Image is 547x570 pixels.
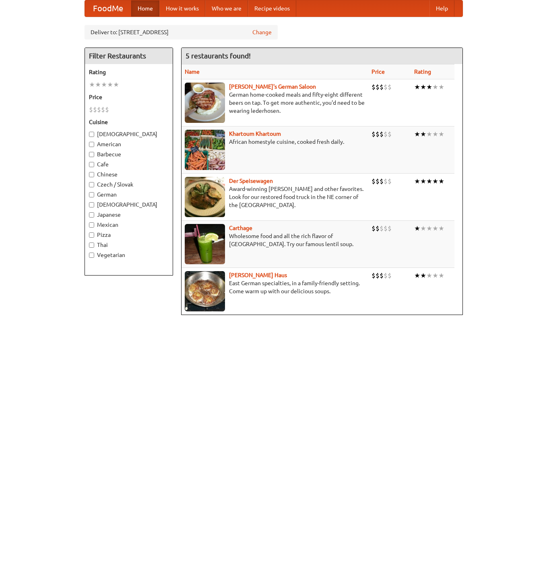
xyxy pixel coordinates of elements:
[380,224,384,233] li: $
[89,211,169,219] label: Japanese
[426,130,432,139] li: ★
[89,191,169,199] label: German
[95,80,101,89] li: ★
[89,130,169,138] label: [DEMOGRAPHIC_DATA]
[93,105,97,114] li: $
[420,271,426,280] li: ★
[388,271,392,280] li: $
[89,241,169,249] label: Thai
[372,130,376,139] li: $
[89,152,94,157] input: Barbecue
[420,177,426,186] li: ★
[89,182,94,187] input: Czech / Slovak
[372,68,385,75] a: Price
[372,177,376,186] li: $
[388,224,392,233] li: $
[105,105,109,114] li: $
[384,83,388,91] li: $
[185,91,365,115] p: German home-cooked meals and fifty-eight different beers on tap. To get more authentic, you'd nee...
[420,224,426,233] li: ★
[229,131,281,137] a: Khartoum Khartoum
[384,130,388,139] li: $
[384,224,388,233] li: $
[420,130,426,139] li: ★
[185,68,200,75] a: Name
[185,279,365,295] p: East German specialties, in a family-friendly setting. Come warm up with our delicious soups.
[432,177,438,186] li: ★
[101,80,107,89] li: ★
[131,0,159,17] a: Home
[89,170,169,178] label: Chinese
[414,83,420,91] li: ★
[380,271,384,280] li: $
[429,0,454,17] a: Help
[420,83,426,91] li: ★
[248,0,296,17] a: Recipe videos
[89,172,94,177] input: Chinese
[414,177,420,186] li: ★
[89,243,94,248] input: Thai
[107,80,113,89] li: ★
[229,178,273,184] a: Der Speisewagen
[185,271,225,311] img: kohlhaus.jpg
[89,180,169,189] label: Czech / Slovak
[85,25,278,39] div: Deliver to: [STREET_ADDRESS]
[89,80,95,89] li: ★
[414,271,420,280] li: ★
[89,253,94,258] input: Vegetarian
[438,177,444,186] li: ★
[185,232,365,248] p: Wholesome food and all the rich flavor of [GEOGRAPHIC_DATA]. Try our famous lentil soup.
[186,52,251,60] ng-pluralize: 5 restaurants found!
[376,271,380,280] li: $
[185,130,225,170] img: khartoum.jpg
[432,130,438,139] li: ★
[252,28,272,36] a: Change
[426,83,432,91] li: ★
[185,224,225,264] img: carthage.jpg
[89,192,94,197] input: German
[229,225,252,231] a: Carthage
[89,132,94,137] input: [DEMOGRAPHIC_DATA]
[89,68,169,76] h5: Rating
[113,80,119,89] li: ★
[89,150,169,158] label: Barbecue
[185,83,225,123] img: esthers.jpg
[185,138,365,146] p: African homestyle cuisine, cooked fresh daily.
[426,224,432,233] li: ★
[89,202,94,207] input: [DEMOGRAPHIC_DATA]
[438,224,444,233] li: ★
[432,271,438,280] li: ★
[414,68,431,75] a: Rating
[372,271,376,280] li: $
[89,160,169,168] label: Cafe
[372,83,376,91] li: $
[426,271,432,280] li: ★
[85,48,173,64] h4: Filter Restaurants
[376,130,380,139] li: $
[432,83,438,91] li: ★
[229,83,316,90] a: [PERSON_NAME]'s German Saloon
[89,231,169,239] label: Pizza
[101,105,105,114] li: $
[89,251,169,259] label: Vegetarian
[414,224,420,233] li: ★
[438,83,444,91] li: ★
[89,212,94,218] input: Japanese
[388,177,392,186] li: $
[205,0,248,17] a: Who we are
[376,177,380,186] li: $
[89,222,94,228] input: Mexican
[380,83,384,91] li: $
[229,272,287,278] a: [PERSON_NAME] Haus
[388,130,392,139] li: $
[89,142,94,147] input: American
[438,130,444,139] li: ★
[89,221,169,229] label: Mexican
[426,177,432,186] li: ★
[89,201,169,209] label: [DEMOGRAPHIC_DATA]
